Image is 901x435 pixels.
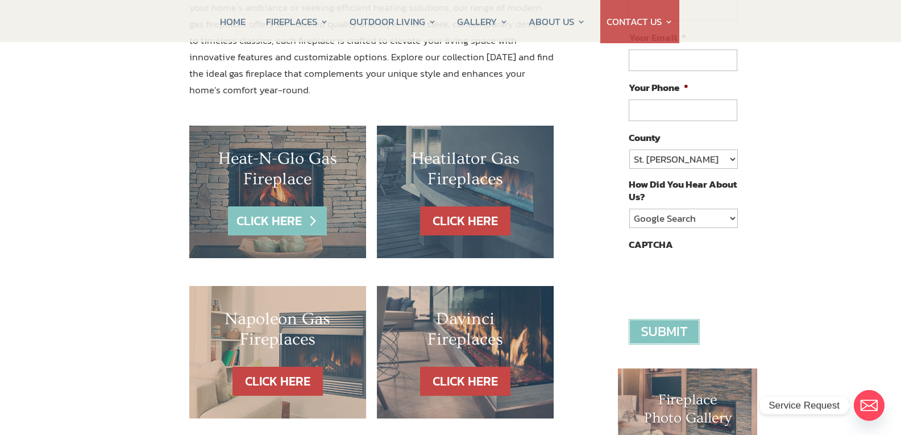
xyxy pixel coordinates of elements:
label: Your Email [629,31,686,44]
h1: Fireplace Photo Gallery [641,391,735,432]
label: CAPTCHA [629,238,673,251]
h2: Heatilator Gas Fireplaces [400,148,531,195]
h2: Heat-N-Glo Gas Fireplace [212,148,343,195]
a: CLICK HERE [420,206,510,235]
a: CLICK HERE [228,206,327,235]
iframe: reCAPTCHA [629,256,802,301]
input: Submit [629,319,700,345]
a: Email [854,390,885,421]
label: Your Phone [629,81,688,94]
label: County [629,131,661,144]
label: How Did You Hear About Us? [629,178,737,203]
a: CLICK HERE [420,367,510,396]
a: CLICK HERE [232,367,323,396]
h2: Napoleon Gas Fireplaces [212,309,343,355]
h2: Davinci Fireplaces [400,309,531,355]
